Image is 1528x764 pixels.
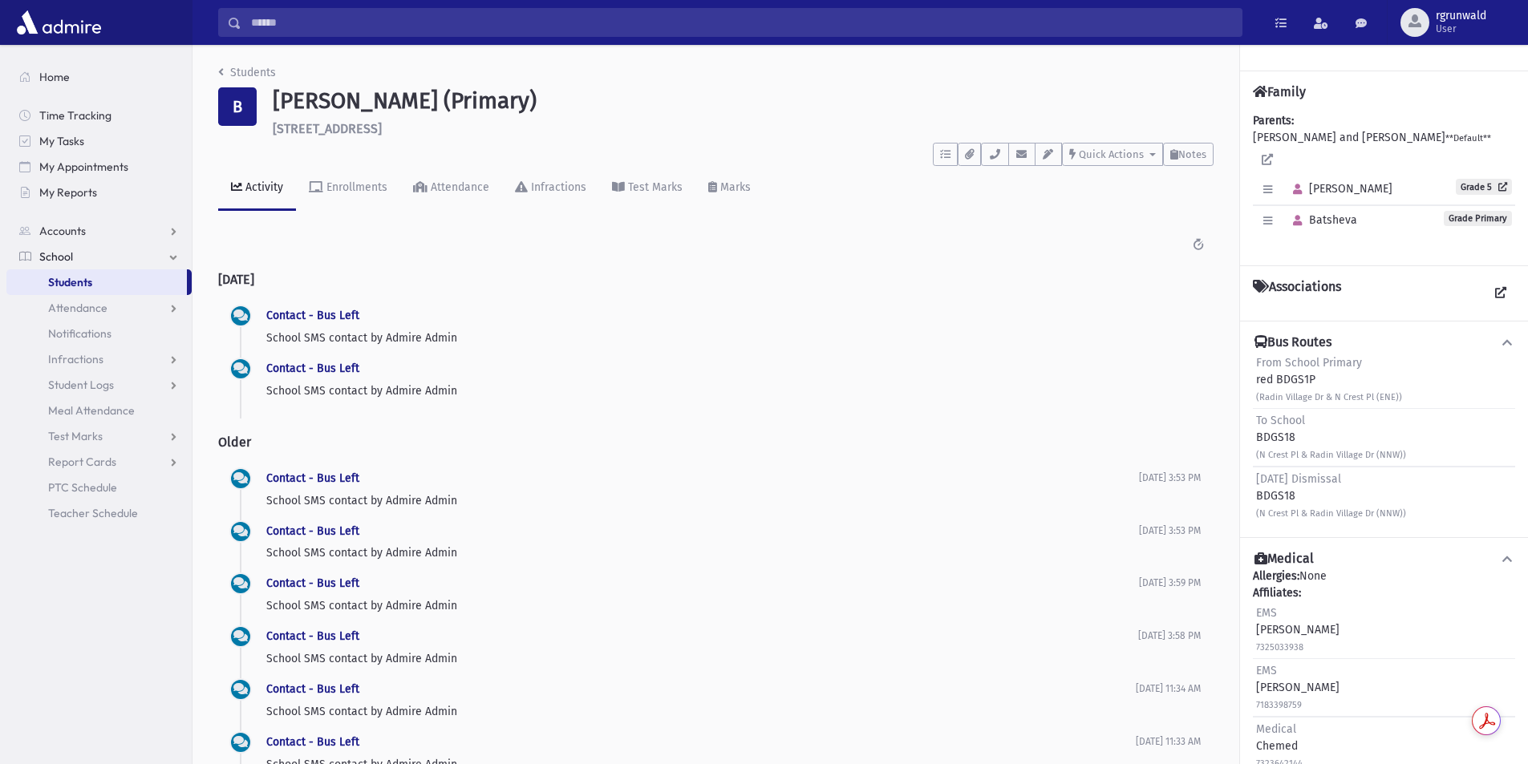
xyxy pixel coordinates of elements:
[6,321,192,346] a: Notifications
[1256,700,1302,710] small: 7183398759
[1253,569,1299,583] b: Allergies:
[1256,354,1402,405] div: red BDGS1P
[1136,736,1201,747] span: [DATE] 11:33 AM
[1256,392,1402,402] small: (Radin Village Dr & N Crest Pl (ENE))
[48,455,116,469] span: Report Cards
[218,64,276,87] nav: breadcrumb
[1136,683,1201,694] span: [DATE] 11:34 AM
[218,422,1214,463] h2: Older
[218,87,257,126] div: B
[6,295,192,321] a: Attendance
[1256,471,1406,521] div: BDGS18
[1256,606,1277,620] span: EMS
[6,449,192,475] a: Report Cards
[400,166,502,211] a: Attendance
[39,160,128,174] span: My Appointments
[296,166,400,211] a: Enrollments
[241,8,1242,37] input: Search
[39,185,97,200] span: My Reports
[323,180,387,194] div: Enrollments
[1253,112,1515,253] div: [PERSON_NAME] and [PERSON_NAME]
[1286,213,1357,227] span: Batsheva
[39,108,111,123] span: Time Tracking
[266,382,1201,399] p: School SMS contact by Admire Admin
[218,66,276,79] a: Students
[1139,472,1201,483] span: [DATE] 3:53 PM
[266,597,1139,614] p: School SMS contact by Admire Admin
[266,544,1139,561] p: School SMS contact by Admire Admin
[48,352,103,366] span: Infractions
[1139,577,1201,588] span: [DATE] 3:59 PM
[266,362,359,375] a: Contact - Bus Left
[39,224,86,238] span: Accounts
[1253,84,1306,99] h4: Family
[218,166,296,211] a: Activity
[1256,604,1340,655] div: [PERSON_NAME]
[266,524,359,538] a: Contact - Bus Left
[6,128,192,154] a: My Tasks
[1253,551,1515,568] button: Medical
[1256,722,1296,736] span: Medical
[1139,525,1201,536] span: [DATE] 3:53 PM
[1079,148,1144,160] span: Quick Actions
[273,87,1214,115] h1: [PERSON_NAME] (Primary)
[48,403,135,418] span: Meal Attendance
[6,372,192,398] a: Student Logs
[266,682,359,696] a: Contact - Bus Left
[266,735,359,749] a: Contact - Bus Left
[1436,10,1486,22] span: rgrunwald
[1436,22,1486,35] span: User
[6,269,187,295] a: Students
[695,166,764,211] a: Marks
[6,500,192,526] a: Teacher Schedule
[6,154,192,180] a: My Appointments
[6,64,192,90] a: Home
[39,70,70,84] span: Home
[1254,551,1314,568] h4: Medical
[1138,630,1201,641] span: [DATE] 3:58 PM
[6,475,192,500] a: PTC Schedule
[48,275,92,289] span: Students
[39,134,84,148] span: My Tasks
[1253,586,1301,600] b: Affiliates:
[48,301,107,315] span: Attendance
[1254,334,1331,351] h4: Bus Routes
[1256,356,1362,370] span: From School Primary
[273,121,1214,136] h6: [STREET_ADDRESS]
[1253,279,1341,308] h4: Associations
[266,629,359,643] a: Contact - Bus Left
[1163,143,1214,166] button: Notes
[48,378,114,392] span: Student Logs
[266,576,359,590] a: Contact - Bus Left
[266,329,1201,346] p: School SMS contact by Admire Admin
[6,218,192,244] a: Accounts
[1253,114,1294,127] b: Parents:
[6,180,192,205] a: My Reports
[1256,472,1341,486] span: [DATE] Dismissal
[1256,414,1305,427] span: To School
[48,506,138,520] span: Teacher Schedule
[13,6,105,38] img: AdmirePro
[1256,508,1406,519] small: (N Crest Pl & Radin Village Dr (NNW))
[1456,179,1512,195] a: Grade 5
[1178,148,1206,160] span: Notes
[218,259,1214,300] h2: [DATE]
[1256,450,1406,460] small: (N Crest Pl & Radin Village Dr (NNW))
[266,492,1139,509] p: School SMS contact by Admire Admin
[1256,642,1303,653] small: 7325033938
[48,326,111,341] span: Notifications
[48,480,117,495] span: PTC Schedule
[717,180,751,194] div: Marks
[266,309,359,322] a: Contact - Bus Left
[1256,412,1406,463] div: BDGS18
[39,249,73,264] span: School
[266,703,1136,720] p: School SMS contact by Admire Admin
[1444,211,1512,226] span: Grade Primary
[528,180,586,194] div: Infractions
[6,346,192,372] a: Infractions
[48,429,103,443] span: Test Marks
[242,180,283,194] div: Activity
[6,244,192,269] a: School
[428,180,489,194] div: Attendance
[1286,182,1392,196] span: [PERSON_NAME]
